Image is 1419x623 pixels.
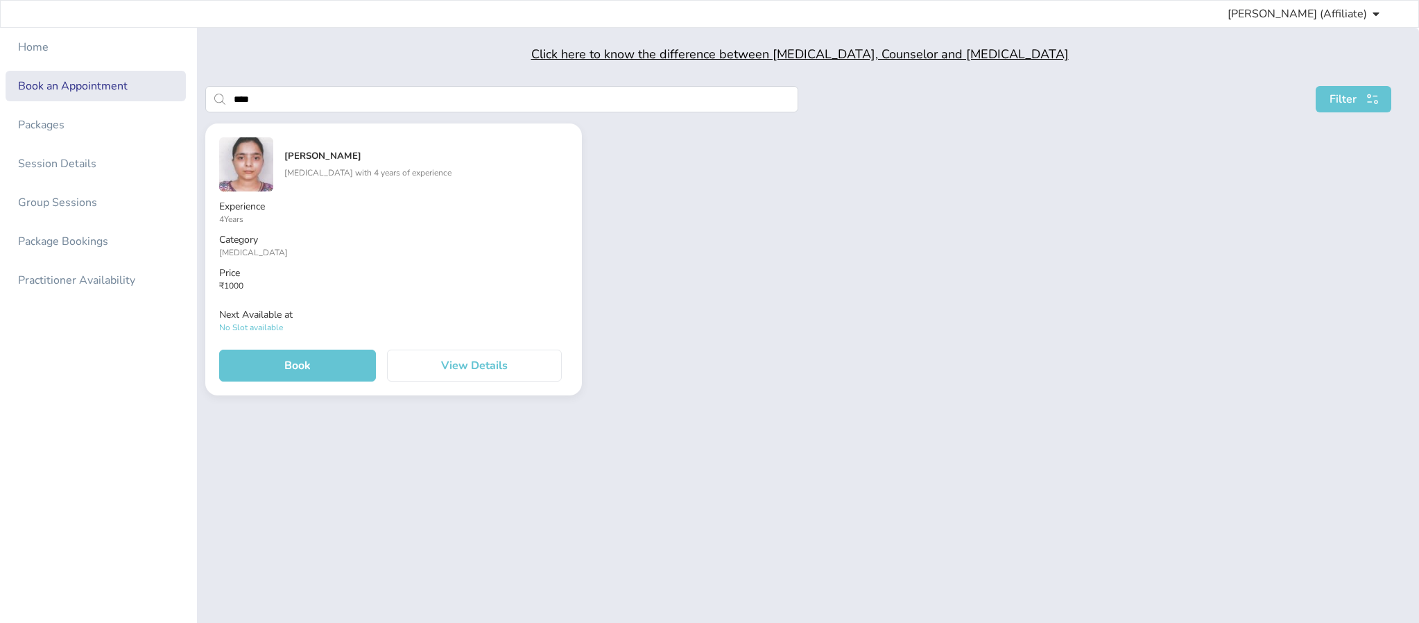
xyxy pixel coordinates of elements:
button: View Details [387,350,562,382]
p: 4 Years [219,214,568,225]
span: Filter [1330,91,1357,108]
div: Package Bookings [18,233,108,250]
span: [PERSON_NAME] (Affiliate) [1228,6,1367,22]
p: Category [219,233,568,247]
p: [MEDICAL_DATA] with 4 years of experience [284,167,568,178]
img: image [219,137,273,191]
p: Price [219,266,568,280]
span: [MEDICAL_DATA] [219,247,288,258]
p: Next Available at [219,308,568,322]
div: Practitioner Availability [18,272,135,289]
div: Session Details [18,155,96,172]
p: ₹ 1000 [219,280,568,291]
span: Click here to know the difference between [MEDICAL_DATA], Counselor and [MEDICAL_DATA] [531,46,1069,62]
p: No Slot available [219,322,568,333]
h5: [PERSON_NAME] [284,151,568,162]
div: Group Sessions [18,194,97,211]
p: Experience [219,200,568,214]
div: Home [18,39,49,56]
img: search111.svg [1362,92,1383,107]
div: Book an Appointment [18,78,128,94]
div: Packages [18,117,64,133]
button: Book [219,350,376,382]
